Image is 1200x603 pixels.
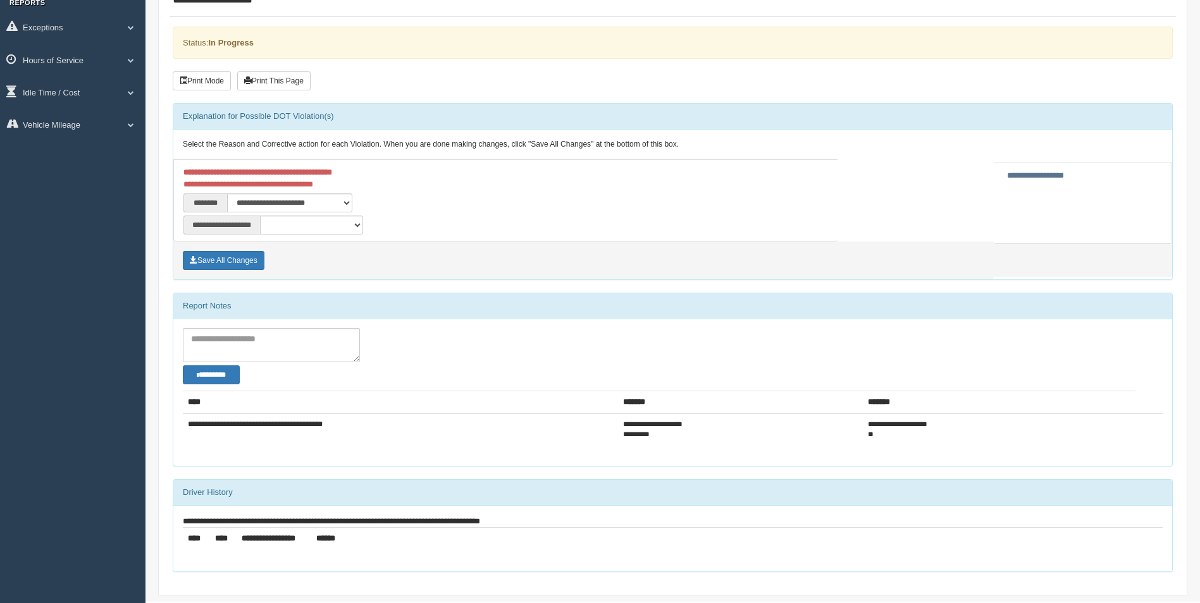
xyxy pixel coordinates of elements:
[183,365,240,384] button: Change Filter Options
[208,38,254,47] strong: In Progress
[173,480,1172,505] div: Driver History
[173,104,1172,129] div: Explanation for Possible DOT Violation(s)
[183,251,264,270] button: Save
[173,293,1172,319] div: Report Notes
[173,130,1172,160] div: Select the Reason and Corrective action for each Violation. When you are done making changes, cli...
[173,27,1173,59] div: Status:
[173,71,231,90] button: Print Mode
[237,71,311,90] button: Print This Page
